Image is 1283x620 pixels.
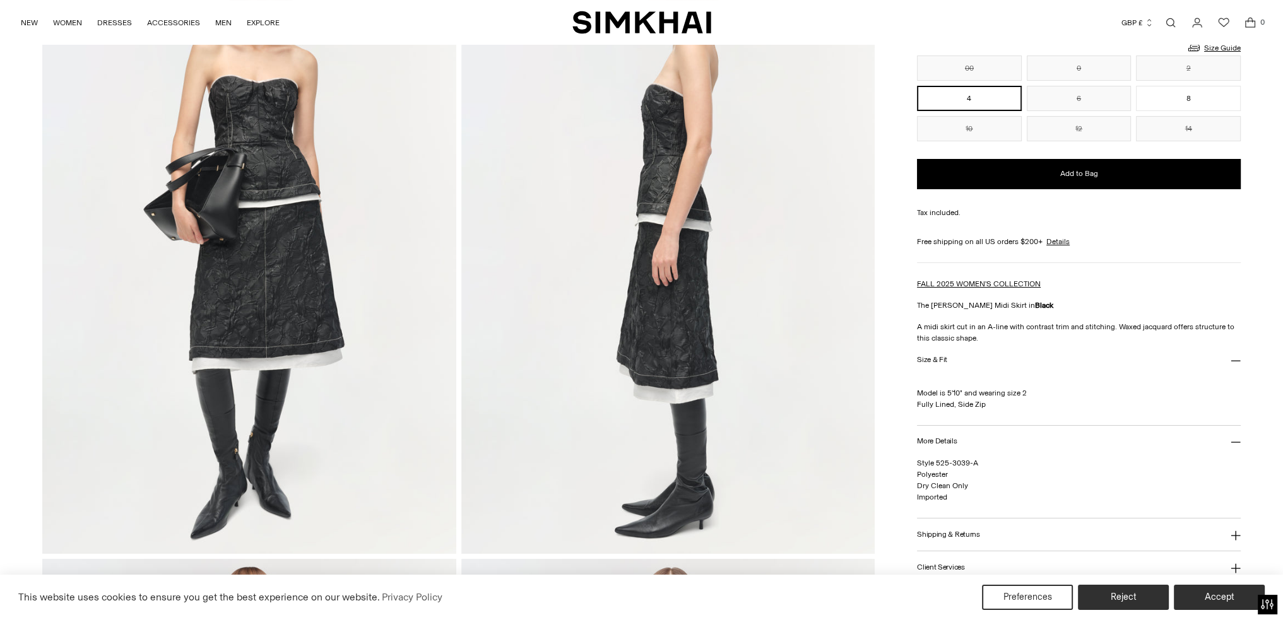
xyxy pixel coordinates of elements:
[1046,236,1070,247] a: Details
[1136,86,1241,111] button: 8
[917,207,1241,218] div: Tax included.
[917,56,1022,81] button: 00
[982,585,1073,610] button: Preferences
[1238,10,1263,35] a: Open cart modal
[97,9,132,37] a: DRESSES
[1186,40,1241,56] a: Size Guide
[215,9,232,37] a: MEN
[1185,10,1210,35] a: Go to the account page
[380,588,444,607] a: Privacy Policy (opens in a new tab)
[917,300,1241,311] p: The [PERSON_NAME] Midi Skirt in
[1158,10,1183,35] a: Open search modal
[53,9,82,37] a: WOMEN
[18,591,380,603] span: This website uses cookies to ensure you get the best experience on our website.
[917,426,1241,458] button: More Details
[917,563,965,571] h3: Client Services
[1060,168,1097,179] span: Add to Bag
[917,321,1241,344] p: A midi skirt cut in an A-line with contrast trim and stitching. Waxed jacquard offers structure t...
[917,551,1241,583] button: Client Services
[147,9,200,37] a: ACCESSORIES
[917,86,1022,111] button: 4
[1211,10,1236,35] a: Wishlist
[917,344,1241,376] button: Size & Fit
[1035,301,1053,310] strong: Black
[1136,56,1241,81] button: 2
[917,236,1241,247] div: Free shipping on all US orders $200+
[917,376,1241,410] p: Model is 5'10" and wearing size 2 Fully Lined, Side Zip
[1136,116,1241,141] button: 14
[1027,116,1132,141] button: 12
[917,459,978,501] span: Style 525-3039-A Polyester Dry Clean Only Imported
[247,9,280,37] a: EXPLORE
[917,116,1022,141] button: 10
[917,437,957,445] h3: More Details
[1027,56,1132,81] button: 0
[1174,585,1265,610] button: Accept
[1256,16,1268,28] span: 0
[917,530,980,539] h3: Shipping & Returns
[917,356,947,364] h3: Size & Fit
[21,9,38,37] a: NEW
[572,10,711,35] a: SIMKHAI
[917,518,1241,551] button: Shipping & Returns
[1078,585,1169,610] button: Reject
[1121,9,1154,37] button: GBP £
[917,159,1241,189] button: Add to Bag
[917,279,1041,288] a: FALL 2025 WOMEN'S COLLECTION
[1027,86,1132,111] button: 6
